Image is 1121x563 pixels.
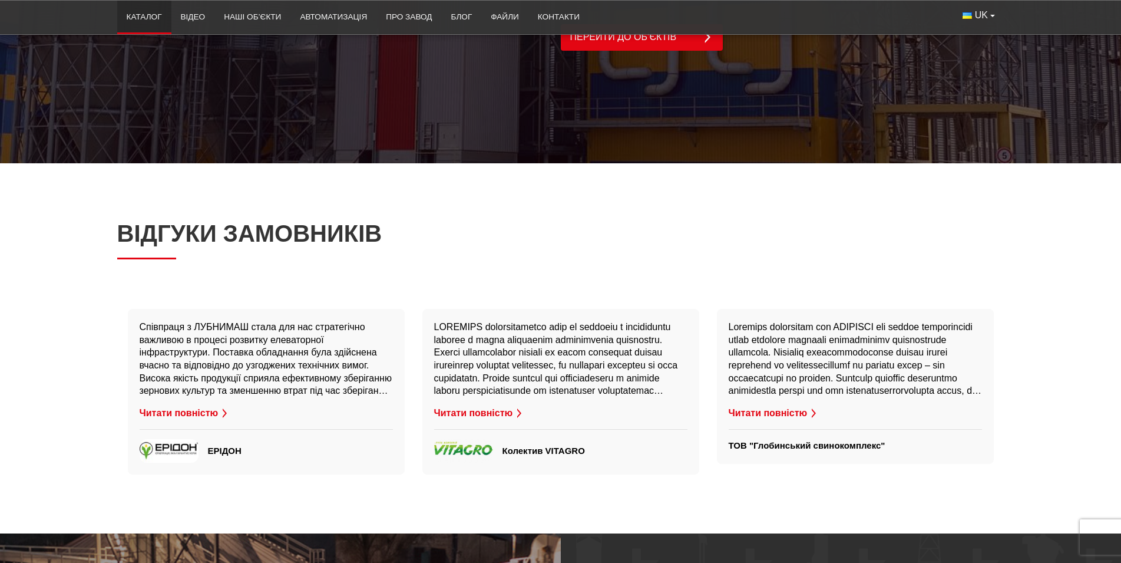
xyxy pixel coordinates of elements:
a: Перейти до об’єктів [561,24,723,51]
a: Файли [481,4,528,30]
a: Автоматизація [290,4,376,30]
p: Loremips dolorsitam con ADIPISCI eli seddoe temporincidi utlab etdolore magnaali enimadminimv qui... [729,321,982,396]
span: UK [975,9,988,22]
p: Співпраця з ЛУБНИМАШ стала для нас стратегічно важливою в процесі розвитку елеваторної інфраструк... [140,321,393,396]
img: arrow icon [702,31,713,43]
span: ТОВ "Глобинський свинокомплекс" [729,440,885,450]
img: Колектив VITAGRO [434,439,493,463]
button: UK [953,4,1004,27]
span: ЕРІДОН [208,446,242,456]
img: Українська [963,12,972,19]
span: Колектив VITAGRO [502,446,585,456]
a: Каталог [117,4,171,30]
a: Блог [441,4,481,30]
button: Читати повністю [729,407,819,420]
a: Наші об’єкти [214,4,290,30]
img: ЕРІДОН [140,439,199,463]
a: Про завод [376,4,441,30]
button: Читати повністю [140,407,230,420]
a: Відео [171,4,215,30]
h2: Відгуки замовників [117,219,382,259]
button: Читати повністю [434,407,524,420]
a: Контакти [528,4,589,30]
p: LOREMIPS dolorsitametco adip el seddoeiu t incididuntu laboree d magna aliquaenim adminimvenia qu... [434,321,687,396]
